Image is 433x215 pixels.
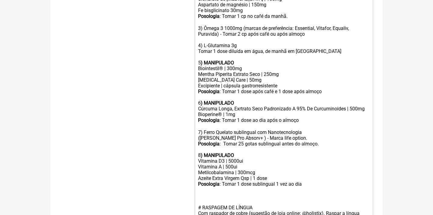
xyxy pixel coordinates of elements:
[198,2,370,13] div: Aspartato de magnésio | 150mg Fe bisglicinato 30mg
[198,175,370,181] div: Azeite Extra Virgem Qsp | 1 dose
[198,117,220,123] strong: Posologia
[198,66,370,71] div: Biointestil® | 300mg
[198,164,370,170] div: Vitamina A | 500ui
[198,13,370,66] div: : Tomar 1 cp no café da manhã. ㅤ 3) Ômega 3 1000mg (marcas de preferência: Essential, Vitafor, Eq...
[198,158,370,164] div: Vitamina D3 | 5000ui
[201,60,234,66] strong: ) MANIPULADO
[198,71,370,77] div: Mentha Piperita Extrato Seco | 250mg
[198,89,220,94] strong: Posologia
[198,83,370,89] div: Excipiente | cápsula gastrorresistente
[201,152,234,158] strong: ) MANIPULADO
[198,117,370,158] div: : Tomar 1 dose ao dia após o almoço ㅤ 7) Ferro Quelato sublingual com Nanotecnologia ([PERSON_NAM...
[198,13,220,19] strong: Posologia
[201,100,234,106] strong: ) MANIPULADO
[198,89,370,106] div: : Tomar 1 dose após café e 1 dose após almoço 6
[198,77,370,83] div: [MEDICAL_DATA] Care | 50mg
[198,170,370,175] div: Metilcobalamina | 300mcg
[198,181,370,187] div: : Tomar 1 dose sublingual 1 vez ao dia ㅤ
[198,106,370,112] div: Cúrcuma Longa, Exrtrato Seco Padronizado A 95% De Curcuminoides | 500mg
[198,112,370,117] div: Bioperine® | 1mg
[198,181,220,187] strong: Posologia
[198,141,220,147] strong: Posologia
